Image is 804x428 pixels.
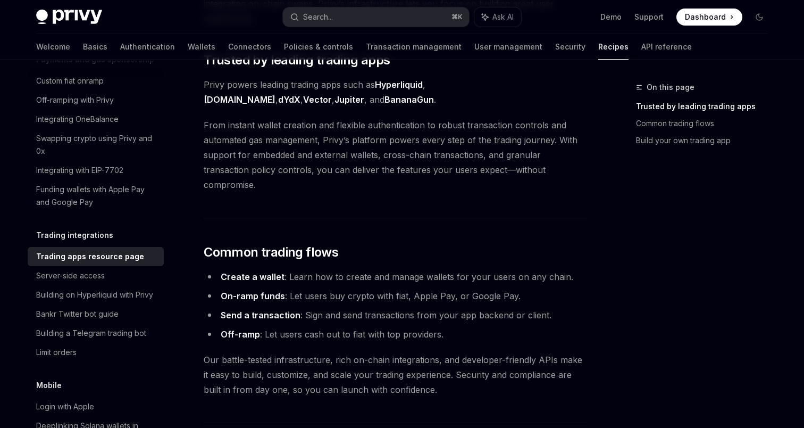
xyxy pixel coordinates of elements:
[204,269,587,284] li: : Learn how to create and manage wallets for your users on any chain.
[204,94,275,105] a: [DOMAIN_NAME]
[204,308,587,323] li: : Sign and send transactions from your app backend or client.
[204,244,338,261] span: Common trading flows
[28,266,164,285] a: Server-side access
[204,352,587,397] span: Our battle-tested infrastructure, rich on-chain integrations, and developer-friendly APIs make it...
[283,7,469,27] button: Search...⌘K
[636,132,776,149] a: Build your own trading app
[28,324,164,343] a: Building a Telegram trading bot
[204,289,587,303] li: : Let users buy crypto with fiat, Apple Pay, or Google Pay.
[221,271,284,283] a: Create a wallet
[28,129,164,161] a: Swapping crypto using Privy and 0x
[451,13,463,21] span: ⌘ K
[278,94,300,105] a: dYdX
[676,9,742,26] a: Dashboard
[334,94,364,105] a: Jupiter
[28,110,164,129] a: Integrating OneBalance
[28,90,164,110] a: Off-ramping with Privy
[685,12,726,22] span: Dashboard
[36,400,94,413] div: Login with Apple
[751,9,768,26] button: Toggle dark mode
[634,12,664,22] a: Support
[120,34,175,60] a: Authentication
[36,308,119,320] div: Bankr Twitter bot guide
[36,250,144,263] div: Trading apps resource page
[36,346,77,359] div: Limit orders
[188,34,215,60] a: Wallets
[636,98,776,115] a: Trusted by leading trading apps
[474,7,521,27] button: Ask AI
[28,343,164,362] a: Limit orders
[598,34,629,60] a: Recipes
[636,115,776,132] a: Common trading flows
[600,12,622,22] a: Demo
[204,52,390,69] span: Trusted by leading trading apps
[28,161,164,180] a: Integrating with EIP-7702
[36,113,119,126] div: Integrating OneBalance
[221,310,300,321] a: Send a transaction
[204,77,587,107] span: Privy powers leading trading apps such as , , , , , and .
[36,327,146,340] div: Building a Telegram trading bot
[36,132,157,158] div: Swapping crypto using Privy and 0x
[284,34,353,60] a: Policies & controls
[204,327,587,342] li: : Let users cash out to fiat with top providers.
[228,34,271,60] a: Connectors
[28,304,164,324] a: Bankr Twitter bot guide
[366,34,462,60] a: Transaction management
[36,10,102,24] img: dark logo
[28,285,164,304] a: Building on Hyperliquid with Privy
[28,247,164,266] a: Trading apps resource page
[36,75,104,87] div: Custom fiat onramp
[36,379,62,392] h5: Mobile
[36,289,153,301] div: Building on Hyperliquid with Privy
[36,94,114,106] div: Off-ramping with Privy
[221,291,285,302] a: On-ramp funds
[28,71,164,90] a: Custom fiat onramp
[492,12,514,22] span: Ask AI
[83,34,107,60] a: Basics
[647,81,694,94] span: On this page
[36,164,123,177] div: Integrating with EIP-7702
[36,229,113,242] h5: Trading integrations
[36,183,157,209] div: Funding wallets with Apple Pay and Google Pay
[384,94,434,105] a: BananaGun
[641,34,692,60] a: API reference
[303,94,332,105] a: Vector
[36,34,70,60] a: Welcome
[204,118,587,192] span: From instant wallet creation and flexible authentication to robust transaction controls and autom...
[474,34,542,60] a: User management
[36,269,105,282] div: Server-side access
[28,180,164,212] a: Funding wallets with Apple Pay and Google Pay
[221,329,260,340] a: Off-ramp
[555,34,585,60] a: Security
[375,79,423,90] a: Hyperliquid
[303,11,333,23] div: Search...
[28,397,164,416] a: Login with Apple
